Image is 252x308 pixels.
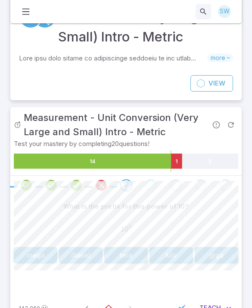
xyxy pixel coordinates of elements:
[104,247,148,264] button: tera
[145,179,157,191] div: Go to the next question
[14,247,57,264] button: mega
[195,179,207,191] div: Go to the next question
[120,179,132,191] div: Go to the next question
[45,179,57,191] div: Review your answer
[24,111,209,139] h3: Measurement - Unit Conversion (Very Large and Small) Intro - Metric
[19,54,207,63] p: Lore ipsu dolo sitame co adipiscinge seddoeiu te inc utlab etdolore ma ali enimad minimv, quisnos...
[149,247,193,264] button: kilo
[63,202,189,211] p: What is the prefix for this power of 10?
[128,223,131,229] span: 3
[124,225,128,234] span: 0
[196,4,211,19] button: Search
[209,117,224,132] span: Report an issue with the question
[95,179,107,191] div: Review your answer
[59,247,103,264] button: (base)
[14,139,238,149] p: Test your mastery by completing 20 questions!
[195,247,238,264] button: giga
[121,225,124,234] span: 1
[208,79,225,88] span: View
[170,179,182,191] div: Go to the next question
[218,5,231,18] div: SW
[70,179,82,191] div: Review your answer
[220,179,232,191] div: Go to the next question
[20,179,32,191] div: Review your answer
[190,75,233,92] a: View
[224,117,238,132] span: Refresh Question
